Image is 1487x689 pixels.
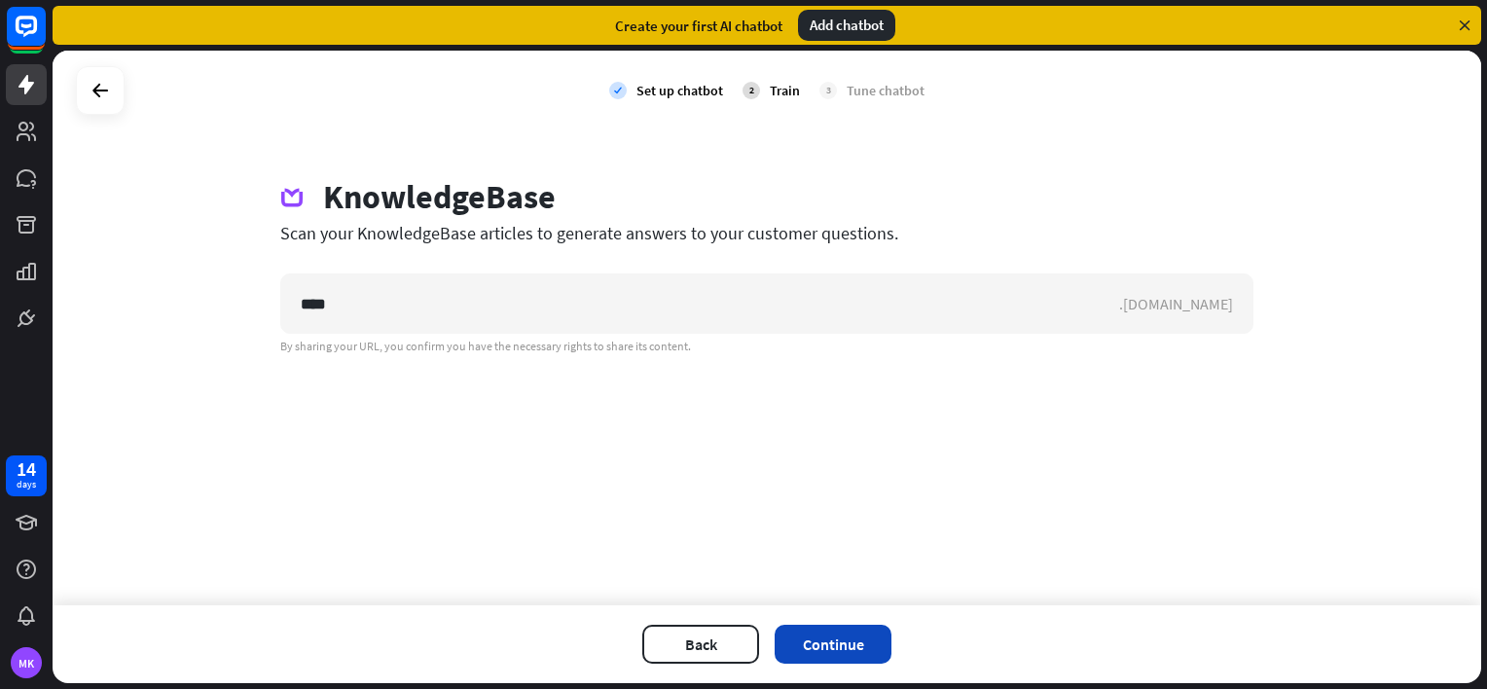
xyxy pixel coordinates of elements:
[847,82,925,99] div: Tune chatbot
[280,222,1253,244] div: Scan your KnowledgeBase articles to generate answers to your customer questions.
[819,82,837,99] div: 3
[280,339,1253,354] div: By sharing your URL, you confirm you have the necessary rights to share its content.
[609,82,627,99] i: check
[775,625,891,664] button: Continue
[770,82,800,99] div: Train
[17,478,36,491] div: days
[636,82,723,99] div: Set up chatbot
[798,10,895,41] div: Add chatbot
[323,177,556,217] div: KnowledgeBase
[743,82,760,99] div: 2
[16,8,74,66] button: Open LiveChat chat widget
[1119,294,1252,313] div: .[DOMAIN_NAME]
[11,647,42,678] div: MK
[6,455,47,496] a: 14 days
[17,460,36,478] div: 14
[642,625,759,664] button: Back
[615,17,782,35] div: Create your first AI chatbot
